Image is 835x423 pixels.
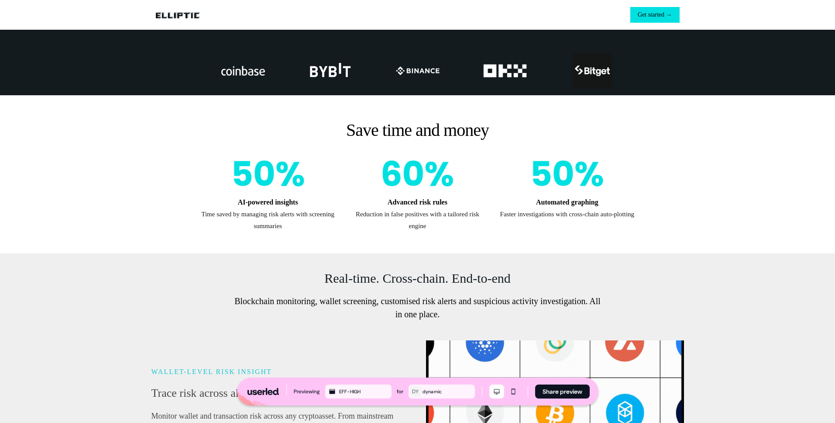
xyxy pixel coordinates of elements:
[238,198,298,206] strong: AI-powered insights
[388,198,447,206] strong: Advanced risk rules
[506,385,521,399] button: Mobile mode
[535,385,590,399] button: Share preview
[571,198,598,206] strong: graphing
[234,296,601,319] span: Blockchain monitoring, wallet screening, customised risk alerts and suspicious activity investiga...
[339,388,390,395] div: EFF-HIGH
[412,387,419,396] div: DY
[294,387,320,396] div: Previewing
[201,211,334,229] span: Time saved by managing risk alerts with screening summaries
[500,211,634,218] span: Faster investigations with cross-chain auto-plotting
[489,385,504,399] button: Desktop mode
[423,388,473,395] div: dynamic
[324,271,511,286] p: Real-time. Cross-chain. End-to-end
[289,117,546,143] p: Save time and money
[151,368,409,376] h6: WALLET-LEVEL RISK INSIGHT
[151,385,409,402] h4: Trace risk across all tradable blockchains and assets
[536,198,569,206] strong: Automated
[356,211,479,229] span: Reduction in false positives with a tailored risk engine
[397,387,403,396] div: for
[630,7,680,23] button: Get started →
